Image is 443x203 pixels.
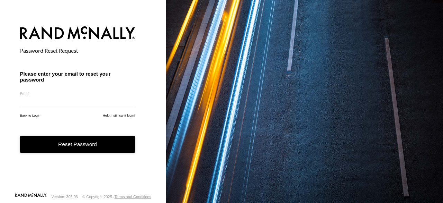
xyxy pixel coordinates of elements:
div: © Copyright 2025 - [82,195,151,199]
div: Version: 305.03 [52,195,78,199]
label: Email [20,91,135,96]
a: Visit our Website [15,193,47,200]
h3: Please enter your email to reset your password [20,71,135,83]
a: Help, I still can't login! [103,113,135,117]
a: Back to Login [20,113,40,117]
img: Rand McNally [20,25,135,43]
h2: Password Reset Request [20,47,135,54]
a: Terms and Conditions [115,195,151,199]
button: Reset Password [20,136,135,153]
